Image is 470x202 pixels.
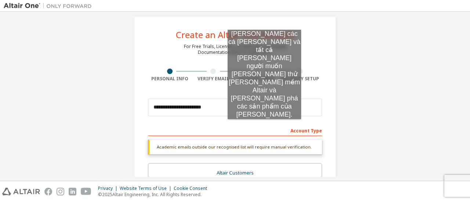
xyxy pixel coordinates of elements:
[44,188,52,195] img: facebook.svg
[148,124,322,136] div: Account Type
[2,188,40,195] img: altair_logo.svg
[120,186,174,191] div: Website Terms of Use
[279,76,322,82] div: Security Setup
[98,191,211,198] p: © 2025 Altair Engineering, Inc. All Rights Reserved.
[81,188,91,195] img: youtube.svg
[235,76,279,82] div: Account Info
[148,140,322,154] div: Academic emails outside our recognised list will require manual verification.
[98,186,120,191] div: Privacy
[176,30,294,39] div: Create an Altair One Account
[192,76,235,82] div: Verify Email
[57,188,64,195] img: instagram.svg
[4,2,95,10] img: Altair One
[184,44,286,55] div: For Free Trials, Licenses, Downloads, Learning & Documentation and so much more.
[153,168,317,178] div: Altair Customers
[148,76,192,82] div: Personal Info
[174,186,211,191] div: Cookie Consent
[69,188,76,195] img: linkedin.svg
